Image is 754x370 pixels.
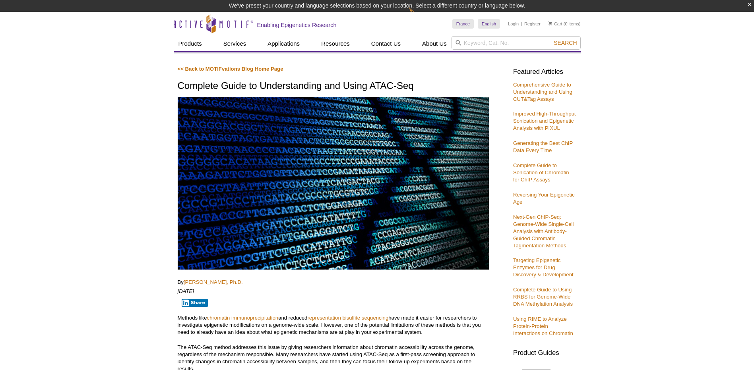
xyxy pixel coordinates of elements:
h1: Complete Guide to Understanding and Using ATAC-Seq [178,81,489,92]
p: By [178,279,489,286]
a: English [478,19,500,29]
img: Your Cart [549,21,552,25]
a: Targeting Epigenetic Enzymes for Drug Discovery & Development [513,257,574,277]
a: Products [174,36,207,51]
li: | [521,19,522,29]
img: ATAC-Seq [178,97,489,270]
h3: Featured Articles [513,69,577,75]
a: [PERSON_NAME], Ph.D. [184,279,243,285]
a: Generating the Best ChIP Data Every Time [513,140,573,153]
a: France [452,19,474,29]
button: Share [182,299,208,307]
a: Contact Us [366,36,405,51]
a: chromatin immunoprecipitation [207,315,279,321]
em: [DATE] [178,288,194,294]
input: Keyword, Cat. No. [452,36,581,50]
a: Complete Guide to Sonication of Chromatin for ChIP Assays [513,162,569,183]
a: Using RIME to Analyze Protein-Protein Interactions on Chromatin [513,316,573,336]
a: Next-Gen ChIP-Seq: Genome-Wide Single-Cell Analysis with Antibody-Guided Chromatin Tagmentation M... [513,214,574,249]
h2: Enabling Epigenetics Research [257,21,337,29]
a: Register [524,21,541,27]
a: Services [219,36,251,51]
a: Applications [263,36,304,51]
a: Cart [549,21,562,27]
button: Search [551,39,579,46]
h3: Product Guides [513,345,577,357]
a: Comprehensive Guide to Understanding and Using CUT&Tag Assays [513,82,572,102]
a: Reversing Your Epigenetic Age [513,192,575,205]
a: Resources [316,36,355,51]
img: Change Here [409,6,430,25]
a: Complete Guide to Using RRBS for Genome-Wide DNA Methylation Analysis [513,287,573,307]
span: Search [554,40,577,46]
p: Methods like and reduced have made it easier for researchers to investigate epigenetic modificati... [178,314,489,336]
li: (0 items) [549,19,581,29]
a: << Back to MOTIFvations Blog Home Page [178,66,283,72]
a: representation bisulfite sequencing [307,315,388,321]
a: Improved High-Throughput Sonication and Epigenetic Analysis with PIXUL [513,111,576,131]
a: Login [508,21,519,27]
a: About Us [417,36,452,51]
